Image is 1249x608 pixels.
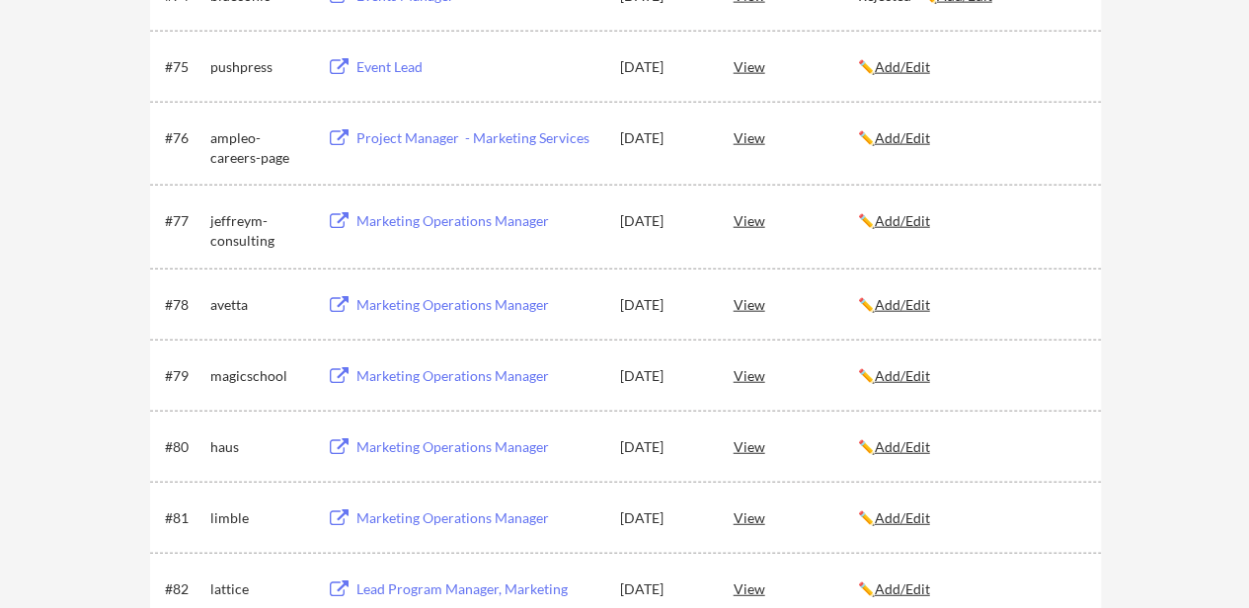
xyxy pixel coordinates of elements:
div: [DATE] [620,437,707,457]
div: #75 [165,57,203,77]
div: [DATE] [620,128,707,148]
div: View [734,48,858,84]
u: Add/Edit [875,580,930,597]
div: #77 [165,211,203,231]
div: lattice [210,579,309,599]
div: ✏️ [858,211,1083,231]
div: View [734,286,858,322]
div: Marketing Operations Manager [356,437,601,457]
div: ✏️ [858,128,1083,148]
div: [DATE] [620,366,707,386]
u: Add/Edit [875,509,930,526]
u: Add/Edit [875,129,930,146]
div: #79 [165,366,203,386]
div: View [734,202,858,238]
div: #82 [165,579,203,599]
div: jeffreym-consulting [210,211,309,250]
div: Lead Program Manager, Marketing [356,579,601,599]
div: ✏️ [858,508,1083,528]
div: View [734,357,858,393]
div: ✏️ [858,437,1083,457]
div: Marketing Operations Manager [356,508,601,528]
div: Project Manager - Marketing Services [356,128,601,148]
div: [DATE] [620,508,707,528]
div: [DATE] [620,211,707,231]
div: [DATE] [620,57,707,77]
div: [DATE] [620,295,707,315]
div: #76 [165,128,203,148]
div: #78 [165,295,203,315]
div: avetta [210,295,309,315]
div: Event Lead [356,57,601,77]
div: pushpress [210,57,309,77]
div: ✏️ [858,366,1083,386]
div: View [734,499,858,535]
div: #80 [165,437,203,457]
u: Add/Edit [875,438,930,455]
div: magicschool [210,366,309,386]
div: haus [210,437,309,457]
div: ✏️ [858,579,1083,599]
u: Add/Edit [875,296,930,313]
div: #81 [165,508,203,528]
div: ampleo-careers-page [210,128,309,167]
div: View [734,570,858,606]
div: Marketing Operations Manager [356,366,601,386]
div: Marketing Operations Manager [356,295,601,315]
div: View [734,119,858,155]
div: View [734,428,858,464]
u: Add/Edit [875,212,930,229]
u: Add/Edit [875,367,930,384]
div: limble [210,508,309,528]
div: ✏️ [858,295,1083,315]
div: Marketing Operations Manager [356,211,601,231]
div: [DATE] [620,579,707,599]
div: ✏️ [858,57,1083,77]
u: Add/Edit [875,58,930,75]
